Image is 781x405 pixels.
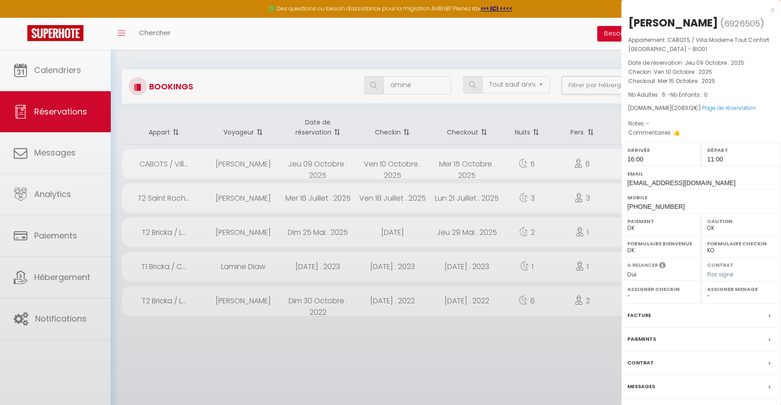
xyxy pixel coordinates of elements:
[674,104,694,112] span: 2083.12
[702,104,756,112] a: Page de réservation
[647,119,650,127] span: -
[707,261,734,267] label: Contrat
[628,36,769,53] span: CABOTS / Villa Moderne Tout Confort [GEOGRAPHIC_DATA] - BIO01
[673,129,680,136] span: 👍
[628,104,774,113] div: [DOMAIN_NAME]
[658,77,715,85] span: Mer 15 Octobre . 2025
[621,5,774,16] div: x
[707,156,723,163] span: 11:00
[627,169,775,178] label: Email
[627,193,775,202] label: Mobile
[627,217,695,226] label: Paiement
[627,145,695,155] label: Arrivée
[707,217,775,226] label: Caution
[627,382,655,391] label: Messages
[628,58,774,67] p: Date de réservation :
[627,203,685,210] span: [PHONE_NUMBER]
[707,145,775,155] label: Départ
[707,270,734,278] span: Pas signé
[627,285,695,294] label: Assigner Checkin
[724,18,760,29] span: 6926505
[628,77,774,86] p: Checkout :
[670,91,708,99] span: Nb Enfants : 0
[627,179,735,187] span: [EMAIL_ADDRESS][DOMAIN_NAME]
[627,261,658,269] label: A relancer
[659,261,666,271] i: Sélectionner OUI si vous souhaiter envoyer les séquences de messages post-checkout
[627,334,656,344] label: Paiements
[720,17,764,30] span: ( )
[628,36,774,54] p: Appartement :
[707,239,775,248] label: Formulaire Checkin
[627,311,651,320] label: Facture
[685,59,745,67] span: Jeu 09 Octobre . 2025
[627,156,643,163] span: 16:00
[672,104,701,112] span: ( €)
[627,358,654,368] label: Contrat
[628,16,718,30] div: [PERSON_NAME]
[628,67,774,77] p: Checkin :
[628,119,774,128] p: Notes :
[707,285,775,294] label: Assigner Menage
[628,91,708,99] span: Nb Adultes : 6 -
[654,68,712,76] span: Ven 10 Octobre . 2025
[628,128,774,137] p: Commentaires :
[627,239,695,248] label: Formulaire Bienvenue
